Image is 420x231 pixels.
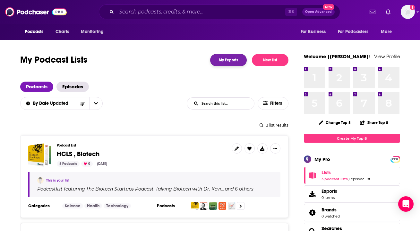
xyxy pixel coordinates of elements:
[85,186,154,191] a: The Biotech Startups Podcast
[304,134,400,143] a: Create My Top 8
[154,186,155,192] span: ,
[20,97,103,110] h2: Choose List sort
[270,143,280,154] button: Show More Button
[321,170,331,175] span: Lists
[37,186,273,192] div: Podcast list featuring
[104,203,131,209] a: Technology
[56,27,69,36] span: Charts
[20,54,88,66] h1: My Podcast Lists
[381,27,392,36] span: More
[86,186,154,191] h4: The Biotech Startups Podcast
[301,27,326,36] span: For Business
[306,208,319,217] a: Brands
[20,82,53,92] a: Podcasts
[57,151,99,158] a: HCLS , Biotech
[338,27,369,36] span: For Podcasters
[155,186,224,191] a: Talking Biotech with Dr. Kevi…
[57,150,99,158] span: HCLS , Biotech
[321,188,337,194] span: Exports
[56,82,89,92] a: Episodes
[28,203,57,209] h3: Categories
[285,8,297,16] span: ⌘ K
[219,202,226,210] img: Business Of Biotech
[76,26,112,38] button: open menu
[305,10,332,13] span: Open Advanced
[304,185,400,203] a: Exports
[391,157,399,162] span: PRO
[323,4,334,10] span: New
[315,119,355,127] button: Change Top 8
[321,195,337,200] span: 0 items
[62,203,83,209] a: Science
[401,5,415,19] span: Logged in as Ruth_Nebius
[304,53,370,59] a: Welcome |[PERSON_NAME]!
[57,143,227,147] h3: Podcast List
[89,97,103,110] button: open menu
[20,123,288,128] div: 3 list results
[57,161,80,167] div: 8 Podcasts
[157,203,186,209] h3: Podcasts
[302,8,335,16] button: Open AdvancedNew
[76,97,89,110] button: Sort Direction
[20,26,52,38] button: open menu
[94,161,110,167] div: [DATE]
[383,6,393,17] a: Show notifications dropdown
[360,116,389,129] button: Share Top 8
[398,196,414,212] div: Open Intercom Messenger
[401,5,415,19] img: User Profile
[228,202,236,210] img: Real Life Pharmacology - Pharmacology Education for Health Care Professionals
[209,202,217,210] img: CrowdScience
[210,54,247,66] a: My Exports
[296,26,334,38] button: open menu
[46,178,69,182] a: This is your list
[376,26,400,38] button: open menu
[28,143,52,167] a: HCLS , Biotech
[321,170,370,175] a: Lists
[306,171,319,180] a: Lists
[304,167,400,184] span: Lists
[81,27,104,36] span: Monitoring
[391,156,399,161] a: PRO
[270,101,283,106] span: Filters
[401,5,415,19] button: Show profile menu
[116,7,285,17] input: Search podcasts, credits, & more...
[37,177,44,183] img: |Ruth
[258,97,288,110] button: Filters
[334,26,378,38] button: open menu
[348,177,348,181] span: ,
[5,6,67,18] img: Podchaser - Follow, Share and Rate Podcasts
[84,203,102,209] a: Health
[321,207,340,213] a: Brands
[25,27,44,36] span: Podcasts
[314,156,330,162] div: My Pro
[225,186,253,192] p: and 6 others
[321,214,340,218] a: 0 watched
[321,207,337,213] span: Brands
[81,161,93,167] div: 0
[99,4,340,19] div: Search podcasts, credits, & more...
[410,5,415,10] svg: Add a profile image
[51,26,73,38] a: Charts
[20,101,76,106] button: open menu
[304,204,400,221] span: Brands
[367,6,378,17] a: Show notifications dropdown
[321,177,348,181] a: 3 podcast lists
[306,190,319,199] span: Exports
[191,202,199,210] img: The Biotech Startups Podcast
[252,54,288,66] button: New List
[156,186,224,191] h4: Talking Biotech with Dr. Kevi…
[374,53,400,59] a: View Profile
[33,101,71,106] span: By Date Updated
[200,202,208,210] img: Talking Biotech with Dr. Kevin Folta
[348,177,370,181] a: 1 episode list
